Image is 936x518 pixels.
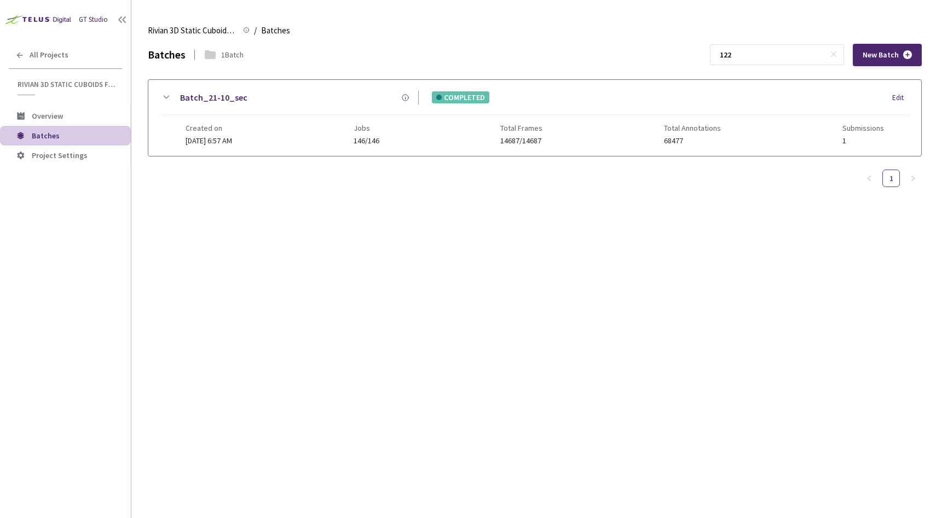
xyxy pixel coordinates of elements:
li: Previous Page [860,170,878,187]
span: All Projects [30,50,68,60]
span: Batches [32,131,60,141]
button: left [860,170,878,187]
a: 1 [883,170,899,187]
li: / [254,24,257,37]
span: Overview [32,111,63,121]
span: Total Frames [500,124,542,132]
span: Rivian 3D Static Cuboids fixed[2024-25] [18,80,115,89]
input: Search [713,45,830,65]
button: right [904,170,922,187]
span: 14687/14687 [500,137,542,145]
div: Batch_21-10_secCOMPLETEDEditCreated on[DATE] 6:57 AMJobs146/146Total Frames14687/14687Total Annot... [148,80,921,156]
div: COMPLETED [432,91,489,103]
span: Total Annotations [664,124,721,132]
span: left [866,175,873,182]
li: Next Page [904,170,922,187]
span: 1 [842,137,884,145]
div: Batches [148,46,186,63]
div: GT Studio [79,14,108,25]
div: Edit [892,92,910,103]
span: Submissions [842,124,884,132]
span: Project Settings [32,150,88,160]
span: New Batch [863,50,899,60]
span: Batches [261,24,290,37]
li: 1 [882,170,900,187]
span: Created on [186,124,232,132]
span: Rivian 3D Static Cuboids fixed[2024-25] [148,24,236,37]
span: right [910,175,916,182]
span: [DATE] 6:57 AM [186,136,232,145]
span: 68477 [664,137,721,145]
div: 1 Batch [221,49,244,61]
a: Batch_21-10_sec [180,91,247,104]
span: 146/146 [354,137,379,145]
span: Jobs [354,124,379,132]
